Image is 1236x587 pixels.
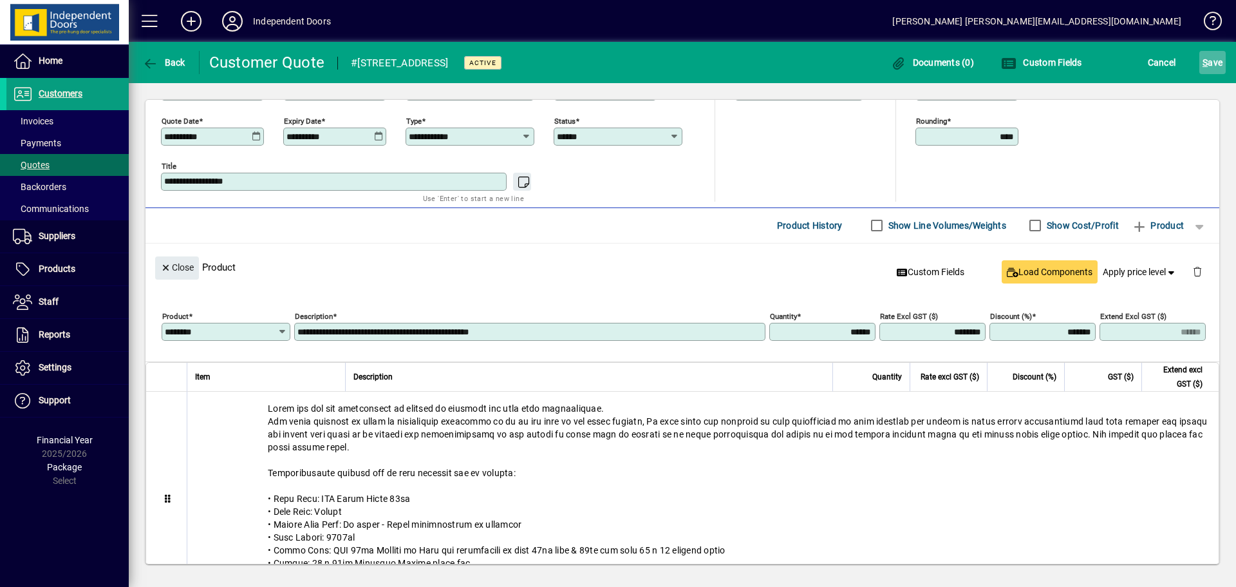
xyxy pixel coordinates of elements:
div: [PERSON_NAME] [PERSON_NAME][EMAIL_ADDRESS][DOMAIN_NAME] [892,11,1181,32]
mat-hint: Use 'Enter' to start a new line [423,191,524,206]
app-page-header-button: Close [152,261,202,273]
span: Product [1132,215,1184,236]
button: Documents (0) [887,51,977,74]
mat-label: Description [295,311,333,320]
mat-label: Rounding [916,116,947,125]
a: Suppliers [6,220,129,253]
a: Quotes [6,154,129,176]
div: Independent Doors [253,11,331,32]
span: Discount (%) [1013,370,1056,384]
span: Rate excl GST ($) [921,370,979,384]
button: Cancel [1145,51,1179,74]
a: Payments [6,132,129,154]
mat-label: Quote date [162,116,199,125]
mat-label: Product [162,311,189,320]
button: Close [155,256,199,280]
span: Item [195,370,211,384]
a: Products [6,253,129,285]
span: Settings [39,362,71,372]
span: Custom Fields [897,265,965,279]
mat-label: Extend excl GST ($) [1100,311,1166,320]
a: Support [6,385,129,417]
a: Invoices [6,110,129,132]
span: Customers [39,88,82,99]
button: Custom Fields [998,51,1085,74]
a: Communications [6,198,129,220]
a: Reports [6,319,129,351]
button: Add [171,10,212,33]
app-page-header-button: Delete [1182,265,1213,277]
button: Save [1199,51,1226,74]
span: Products [39,264,75,274]
span: GST ($) [1108,370,1134,384]
span: Cancel [1148,52,1176,73]
div: Customer Quote [209,52,325,73]
mat-label: Rate excl GST ($) [880,311,938,320]
span: Description [353,370,393,384]
span: Invoices [13,116,53,126]
span: Product History [777,215,843,236]
span: S [1203,57,1208,68]
span: Load Components [1007,265,1092,279]
span: Staff [39,296,59,307]
span: ave [1203,52,1222,73]
mat-label: Quantity [770,311,797,320]
button: Product [1125,214,1190,237]
mat-label: Expiry date [284,116,321,125]
button: Profile [212,10,253,33]
span: Extend excl GST ($) [1150,363,1203,391]
button: Back [139,51,189,74]
mat-label: Type [406,116,422,125]
span: Back [142,57,185,68]
span: Financial Year [37,435,93,445]
a: Knowledge Base [1194,3,1220,44]
button: Apply price level [1098,260,1183,284]
span: Home [39,55,62,66]
button: Delete [1182,256,1213,287]
span: Apply price level [1103,265,1177,279]
span: Quantity [872,370,902,384]
app-page-header-button: Back [129,51,200,74]
a: Backorders [6,176,129,198]
span: Communications [13,204,89,214]
span: Custom Fields [1001,57,1082,68]
span: Backorders [13,182,66,192]
span: Quotes [13,160,50,170]
span: Active [469,59,496,67]
a: Staff [6,286,129,318]
div: Product [145,244,1219,291]
mat-label: Title [162,161,176,170]
span: Documents (0) [890,57,974,68]
button: Product History [772,214,848,237]
mat-label: Status [554,116,576,125]
label: Show Line Volumes/Weights [886,219,1006,232]
mat-label: Discount (%) [990,311,1032,320]
a: Home [6,45,129,77]
span: Payments [13,138,61,148]
button: Custom Fields [892,260,970,284]
span: Reports [39,329,70,340]
button: Load Components [1002,260,1098,284]
span: Suppliers [39,231,75,241]
div: #[STREET_ADDRESS] [351,53,448,73]
a: Settings [6,352,129,384]
span: Package [47,462,82,472]
label: Show Cost/Profit [1044,219,1119,232]
span: Close [160,257,194,278]
span: Support [39,395,71,405]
